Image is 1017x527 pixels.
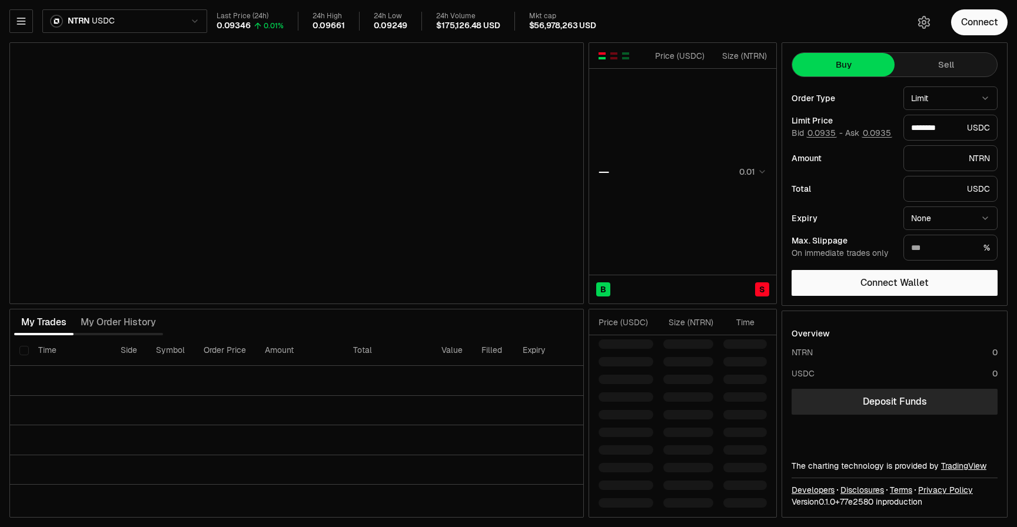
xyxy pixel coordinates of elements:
div: 24h Low [374,12,408,21]
div: Amount [792,154,894,162]
div: Total [792,185,894,193]
div: Price ( USDC ) [599,316,653,328]
div: $56,978,263 USD [529,21,596,31]
th: Time [29,335,111,366]
div: Max. Slippage [792,236,894,245]
span: 77e258096fa4e3c53258ee72bdc0e6f4f97b07b5 [840,496,873,507]
span: Ask [845,128,892,139]
a: TradingView [941,461,986,471]
div: 24h High [313,12,345,21]
span: B [600,283,606,295]
a: Privacy Policy [918,484,973,496]
div: 0.01% [264,21,284,31]
div: — [599,164,609,180]
button: My Order History [74,311,163,334]
div: Price ( USDC ) [652,50,704,62]
a: Terms [890,484,912,496]
iframe: Financial Chart [10,43,583,303]
button: 0.0935 [862,128,892,138]
div: USDC [903,176,998,202]
button: Show Buy and Sell Orders [597,51,607,61]
a: Developers [792,484,835,496]
button: Show Buy Orders Only [621,51,630,61]
button: Buy [792,53,895,76]
div: $175,126.48 USD [436,21,500,31]
div: Version 0.1.0 + in production [792,496,998,508]
div: Order Type [792,94,894,102]
button: Connect [951,9,1008,35]
button: Show Sell Orders Only [609,51,619,61]
a: Deposit Funds [792,389,998,415]
div: 0 [992,368,998,379]
div: On immediate trades only [792,248,894,259]
img: NTRN Logo [51,16,62,26]
div: Time [723,316,755,328]
div: NTRN [792,346,813,358]
div: 0 [992,346,998,358]
th: Total [344,335,432,366]
div: 0.09661 [313,21,345,31]
span: S [759,283,765,295]
div: Overview [792,328,830,339]
div: % [903,235,998,261]
div: Size ( NTRN ) [714,50,767,62]
div: Limit Price [792,116,894,125]
div: 0.09346 [217,21,251,31]
div: Mkt cap [529,12,596,21]
th: Value [432,335,472,366]
th: Symbol [147,335,194,366]
button: 0.0935 [806,128,837,138]
button: 0.01 [736,165,767,179]
div: 0.09249 [374,21,408,31]
th: Expiry [513,335,593,366]
span: USDC [92,16,114,26]
button: Connect Wallet [792,270,998,296]
div: USDC [792,368,815,379]
button: None [903,206,998,230]
div: 24h Volume [436,12,500,21]
div: Size ( NTRN ) [663,316,713,328]
th: Order Price [194,335,255,366]
th: Amount [255,335,344,366]
span: Bid - [792,128,843,139]
div: NTRN [903,145,998,171]
span: NTRN [68,16,89,26]
button: Limit [903,86,998,110]
a: Disclosures [840,484,884,496]
th: Filled [472,335,513,366]
th: Side [111,335,147,366]
div: The charting technology is provided by [792,460,998,472]
div: Expiry [792,214,894,222]
button: Select all [19,346,29,355]
button: Sell [895,53,997,76]
div: Last Price (24h) [217,12,284,21]
div: USDC [903,115,998,141]
button: My Trades [14,311,74,334]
